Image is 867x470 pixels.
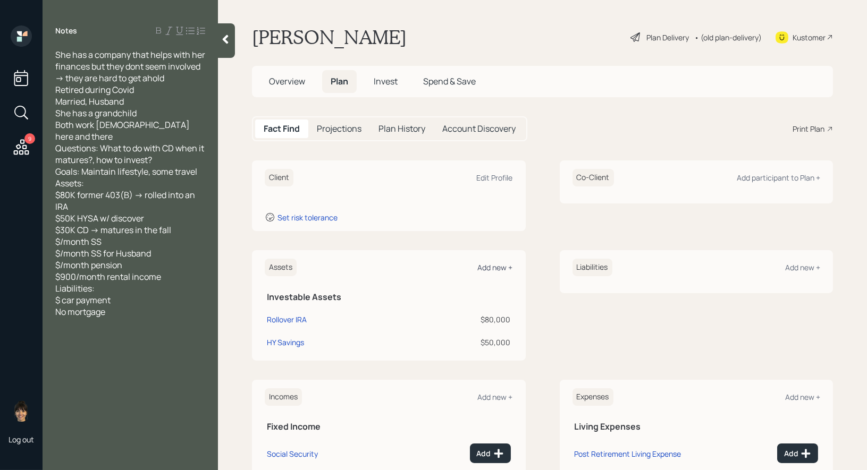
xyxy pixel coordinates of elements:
h6: Expenses [573,388,613,406]
h6: Incomes [265,388,302,406]
div: Post Retirement Living Expense [575,449,681,459]
div: Add new + [478,392,513,402]
h5: Fixed Income [267,422,511,432]
h6: Client [265,169,293,186]
div: Add [784,448,811,459]
div: Add participant to Plan + [737,173,820,183]
h5: Living Expenses [575,422,819,432]
div: HY Savings [267,337,304,348]
h5: Investable Assets [267,292,511,302]
span: Spend & Save [423,75,476,87]
h5: Plan History [378,124,425,134]
span: She has a company that helps with her finances but they dont seem involved -> they are hard to ge... [55,49,207,318]
div: Kustomer [793,32,826,43]
div: Rollover IRA [267,314,307,325]
h5: Fact Find [264,124,300,134]
div: $50,000 [407,337,510,348]
div: Add [477,448,504,459]
div: 9 [24,133,35,144]
h5: Projections [317,124,361,134]
button: Add [777,443,818,463]
span: Overview [269,75,305,87]
h6: Co-Client [573,169,614,186]
div: Add new + [785,262,820,272]
h6: Liabilities [573,259,612,276]
div: Edit Profile [477,173,513,183]
div: Plan Delivery [646,32,689,43]
h1: [PERSON_NAME] [252,25,407,49]
div: Set risk tolerance [277,212,338,223]
div: • (old plan-delivery) [694,32,762,43]
div: Add new + [478,262,513,272]
span: Plan [331,75,348,87]
div: Add new + [785,392,820,402]
label: Notes [55,25,77,36]
button: Add [470,443,511,463]
div: Log out [9,434,34,445]
h5: Account Discovery [442,124,516,134]
img: treva-nostdahl-headshot.png [11,400,32,422]
span: Invest [374,75,398,87]
div: Print Plan [793,123,824,134]
div: Social Security [267,449,318,459]
div: $80,000 [407,314,510,325]
h6: Assets [265,259,297,276]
